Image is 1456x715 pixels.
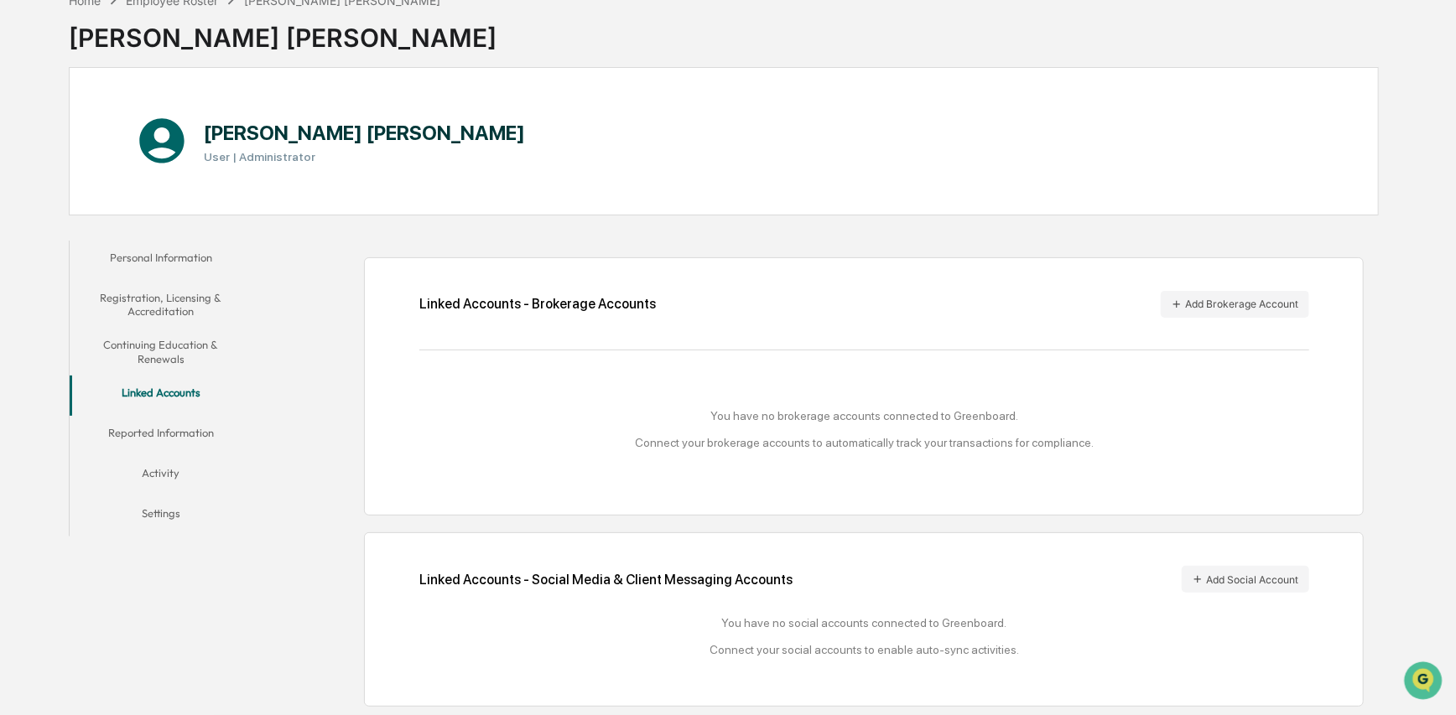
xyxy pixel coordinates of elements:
div: You have no social accounts connected to Greenboard. Connect your social accounts to enable auto-... [419,616,1309,656]
p: How can we help? [17,35,305,62]
button: Settings [70,496,252,536]
span: Attestations [138,211,208,228]
a: 🖐️Preclearance [10,205,115,235]
a: Powered byPylon [118,283,203,297]
h3: User | Administrator [204,150,525,163]
div: 🔎 [17,245,30,258]
button: Personal Information [70,241,252,281]
div: 🖐️ [17,213,30,226]
div: Linked Accounts - Social Media & Client Messaging Accounts [419,566,1309,593]
h1: [PERSON_NAME] [PERSON_NAME] [204,121,525,145]
button: Registration, Licensing & Accreditation [70,281,252,329]
button: Continuing Education & Renewals [70,328,252,376]
div: Linked Accounts - Brokerage Accounts [419,296,656,312]
img: 1746055101610-c473b297-6a78-478c-a979-82029cc54cd1 [17,128,47,158]
div: secondary tabs example [70,241,252,536]
span: Pylon [167,284,203,297]
button: Reported Information [70,416,252,456]
button: Start new chat [285,133,305,153]
span: Preclearance [34,211,108,228]
div: You have no brokerage accounts connected to Greenboard. Connect your brokerage accounts to automa... [419,409,1309,449]
div: [PERSON_NAME] [PERSON_NAME] [69,9,497,53]
button: Add Brokerage Account [1161,291,1309,318]
a: 🗄️Attestations [115,205,215,235]
div: Start new chat [57,128,275,145]
iframe: Open customer support [1402,660,1448,705]
button: Activity [70,456,252,496]
div: We're available if you need us! [57,145,212,158]
a: 🔎Data Lookup [10,236,112,267]
button: Linked Accounts [70,376,252,416]
div: 🗄️ [122,213,135,226]
span: Data Lookup [34,243,106,260]
button: Add Social Account [1182,566,1309,593]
